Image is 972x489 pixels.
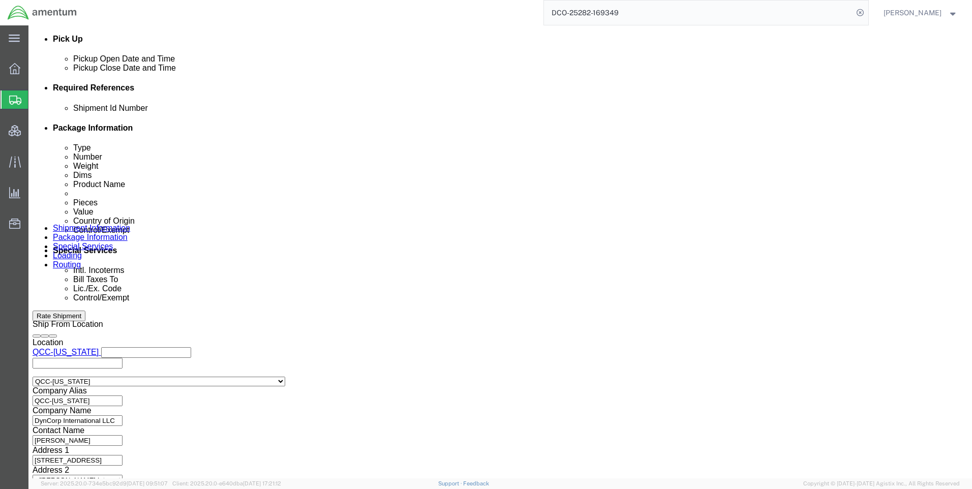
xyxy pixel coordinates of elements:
[7,5,77,20] img: logo
[172,480,281,486] span: Client: 2025.20.0-e640dba
[243,480,281,486] span: [DATE] 17:21:12
[803,479,960,488] span: Copyright © [DATE]-[DATE] Agistix Inc., All Rights Reserved
[544,1,853,25] input: Search for shipment number, reference number
[884,7,941,18] span: Ray Cheatteam
[28,25,972,478] iframe: FS Legacy Container
[883,7,958,19] button: [PERSON_NAME]
[41,480,168,486] span: Server: 2025.20.0-734e5bc92d9
[438,480,464,486] a: Support
[127,480,168,486] span: [DATE] 09:51:07
[463,480,489,486] a: Feedback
